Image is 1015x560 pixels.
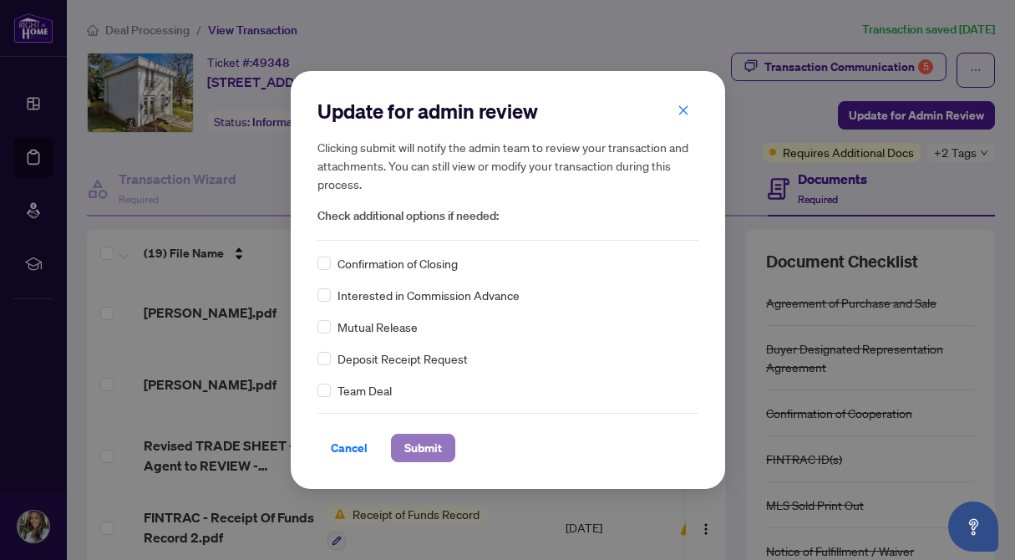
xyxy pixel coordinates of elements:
span: Mutual Release [337,318,418,336]
span: Check additional options if needed: [317,206,698,226]
button: Open asap [948,501,998,552]
span: Team Deal [337,381,392,400]
h2: Update for admin review [317,98,698,125]
span: Deposit Receipt Request [337,349,468,368]
span: close [678,104,689,116]
button: Cancel [317,434,381,462]
button: Submit [391,434,455,462]
h5: Clicking submit will notify the admin team to review your transaction and attachments. You can st... [317,138,698,193]
span: Interested in Commission Advance [337,286,520,304]
span: Confirmation of Closing [337,254,458,272]
span: Submit [404,435,442,461]
span: Cancel [331,435,368,461]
